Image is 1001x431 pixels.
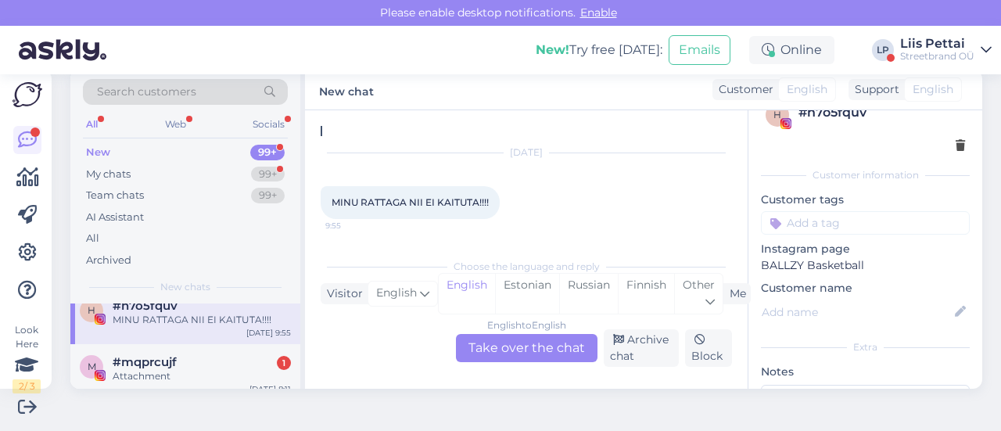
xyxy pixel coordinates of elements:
div: Archived [86,253,131,268]
div: Socials [249,114,288,135]
div: Take over the chat [456,334,597,362]
div: Visitor [321,286,363,302]
div: Web [162,114,189,135]
div: Customer [712,81,773,98]
div: Block [685,329,732,367]
div: Attachment [113,369,291,383]
div: [DATE] 8:11 [249,383,291,395]
img: Askly Logo [13,82,42,107]
p: BALLZY Basketball [761,257,970,274]
div: Choose the language and reply [321,260,732,274]
span: English [913,81,953,98]
div: LP [872,39,894,61]
a: Liis PettaiStreetbrand OÜ [900,38,992,63]
div: 99+ [251,188,285,203]
div: Finnish [618,274,674,314]
b: New! [536,42,569,57]
div: Streetbrand OÜ [900,50,974,63]
span: MINU RATTAGA NII EI KAITUTA!!!! [332,196,489,208]
div: All [86,231,99,246]
button: Emails [669,35,730,65]
span: h [88,304,95,316]
div: [DATE] [321,145,732,160]
div: Online [749,36,834,64]
div: Estonian [495,274,559,314]
div: # h7o5fquv [798,103,965,122]
p: Notes [761,364,970,380]
div: New [86,145,110,160]
div: My chats [86,167,131,182]
div: English to English [487,318,566,332]
div: Russian [559,274,618,314]
input: Add name [762,303,952,321]
span: English [376,285,417,302]
input: Add a tag [761,211,970,235]
div: Customer information [761,168,970,182]
div: Extra [761,340,970,354]
div: Support [849,81,899,98]
span: Search customers [97,84,196,100]
div: Try free [DATE]: [536,41,662,59]
span: Enable [576,5,622,20]
div: Archive chat [604,329,680,367]
span: Other [683,278,715,292]
label: New chat [319,79,374,100]
span: #h7o5fquv [113,299,178,313]
span: New chats [160,280,210,294]
div: 99+ [251,167,285,182]
p: Customer name [761,280,970,296]
span: English [787,81,827,98]
div: Look Here [13,323,41,393]
div: 2 / 3 [13,379,41,393]
div: [DATE] 9:55 [246,327,291,339]
div: Liis Pettai [900,38,974,50]
span: h [773,109,781,120]
p: Instagram page [761,241,970,257]
p: Customer tags [761,192,970,208]
div: Me [723,286,746,302]
div: 99+ [250,145,285,160]
span: 9:55 [325,220,384,232]
div: 1 [277,356,291,370]
div: Team chats [86,188,144,203]
span: m [88,361,96,372]
div: MINU RATTAGA NII EI KAITUTA!!!! [113,313,291,327]
div: AI Assistant [86,210,144,225]
div: English [439,274,495,314]
span: #mqprcujf [113,355,177,369]
div: All [83,114,101,135]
